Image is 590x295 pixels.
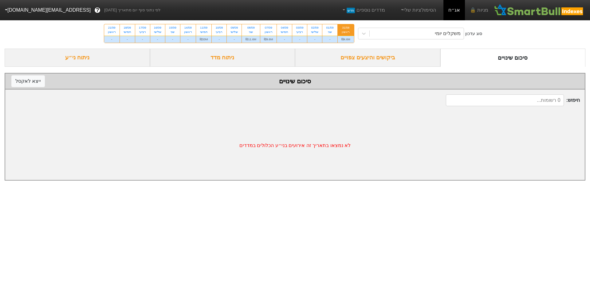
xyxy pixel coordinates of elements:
div: 15/09 [169,26,176,30]
div: משקלים יומי [435,30,461,37]
div: ראשון [108,30,116,34]
div: - [165,36,180,43]
div: שלישי [230,30,238,34]
div: - [120,36,135,43]
div: - [180,36,196,43]
div: 04/09 [281,26,288,30]
span: חדש [347,8,355,13]
div: סיכום שינויים [11,77,579,86]
div: שני [246,30,256,34]
div: - [150,36,165,43]
img: SmartBull [493,4,585,16]
div: 08/09 [246,26,256,30]
button: ייצא לאקסל [11,75,45,87]
div: רביעי [296,30,303,34]
div: חמישי [124,30,131,34]
div: 02/09 [311,26,318,30]
div: שני [169,30,176,34]
div: ראשון [184,30,192,34]
div: שני [326,30,333,34]
div: - [277,36,292,43]
div: ₪9.8M [260,36,277,43]
div: ניתוח ני״ע [5,49,150,67]
div: - [292,36,307,43]
div: 21/09 [108,26,116,30]
div: 18/09 [124,26,131,30]
div: חמישי [200,30,208,34]
div: - [322,36,337,43]
div: ₪11.6M [242,36,260,43]
div: 03/09 [296,26,303,30]
div: רביעי [215,30,223,34]
div: - [104,36,120,43]
div: חמישי [281,30,288,34]
div: - [212,36,226,43]
div: 09/09 [230,26,238,30]
div: סוג עדכון [465,30,482,37]
div: - [227,36,242,43]
div: - [135,36,150,43]
span: חיפוש : [446,94,580,106]
div: שלישי [311,30,318,34]
div: ראשון [341,30,350,34]
div: 11/09 [200,26,208,30]
div: 16/09 [154,26,161,30]
div: ביקושים והיצעים צפויים [295,49,440,67]
div: 14/09 [184,26,192,30]
div: שלישי [154,30,161,34]
div: 07/09 [264,26,273,30]
div: סיכום שינויים [440,49,586,67]
div: ₪4.6M [338,36,354,43]
span: לפי נתוני סוף יום מתאריך [DATE] [104,7,160,13]
a: הסימולציות שלי [397,4,439,16]
div: ₪33M [196,36,212,43]
a: מדדים נוספיםחדש [339,4,387,16]
div: 01/09 [326,26,333,30]
div: ניתוח מדד [150,49,295,67]
input: 0 רשומות... [446,94,564,106]
div: לא נמצאו בתאריך זה אירועים בני״ע הכלולים במדדים [5,111,585,180]
span: ? [96,6,99,14]
div: רביעי [139,30,146,34]
div: ראשון [264,30,273,34]
div: 31/08 [341,26,350,30]
div: - [307,36,322,43]
div: 17/09 [139,26,146,30]
div: 10/09 [215,26,223,30]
